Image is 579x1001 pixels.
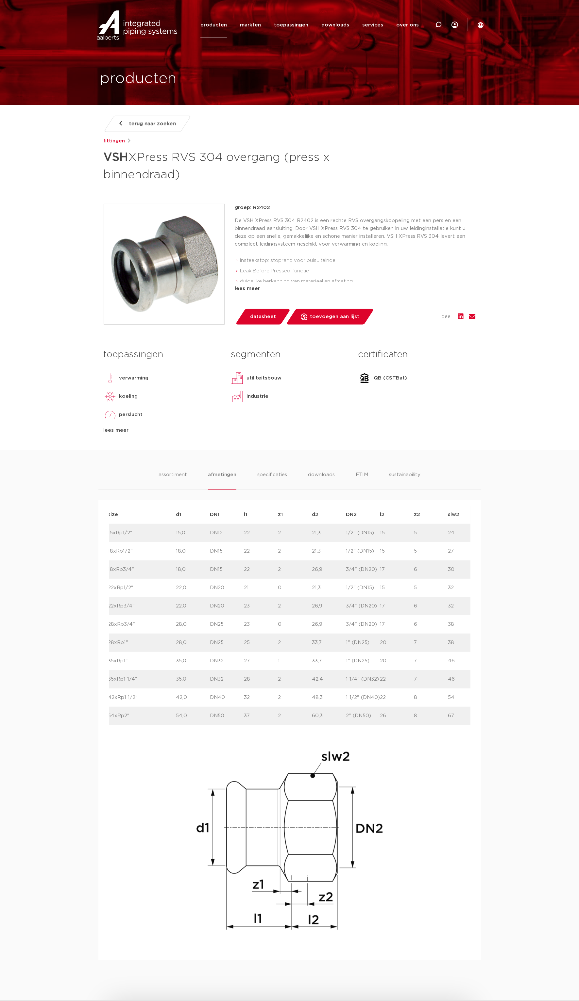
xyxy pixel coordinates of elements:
p: 26,9 [312,566,346,573]
p: 1/2" (DN15) [346,529,380,537]
li: Leak Before Pressed-functie [240,266,476,276]
li: assortiment [159,471,187,490]
p: 22,0 [176,584,210,592]
span: datasheet [250,312,276,322]
nav: Menu [200,12,419,38]
p: 35xRp1" [108,657,176,665]
p: 3/4" (DN20) [346,621,380,628]
p: 15xRp1/2" [108,529,176,537]
p: groep: R2402 [235,204,476,212]
p: De VSH XPress RVS 304 R2402 is een rechte RVS overgangskoppeling met een pers en een binnendraad ... [235,217,476,248]
a: over ons [396,12,419,38]
h1: producten [100,68,177,89]
p: 6 [414,566,448,573]
div: my IPS [451,12,458,38]
p: 28,0 [176,639,210,647]
p: 54 [448,694,482,702]
p: 38 [448,639,482,647]
p: 1 1/4" (DN32) [346,675,380,683]
h3: toepassingen [104,348,221,361]
p: 35,0 [176,657,210,665]
img: utiliteitsbouw [231,372,244,385]
p: 26 [380,712,414,720]
img: QB (CSTBat) [358,372,371,385]
p: 26,9 [312,621,346,628]
h3: segmenten [231,348,348,361]
p: 32 [244,694,278,702]
p: 35xRp1 1/4" [108,675,176,683]
p: 42xRp1 1/2" [108,694,176,702]
p: 21,3 [312,529,346,537]
p: DN32 [210,657,244,665]
img: Product Image for VSH XPress RVS 304 overgang (press x binnendraad) [104,204,224,324]
p: 20 [380,657,414,665]
p: 6 [414,602,448,610]
img: koeling [104,390,117,403]
p: 21,3 [312,547,346,555]
a: services [362,12,383,38]
p: 28,0 [176,621,210,628]
p: 30 [448,566,482,573]
a: terug naar zoeken [103,116,191,132]
p: QB (CSTBat) [374,374,407,382]
p: z1 [278,511,312,519]
img: technical drawing for product [185,735,394,944]
p: slw2 [448,511,482,519]
p: 23 [244,602,278,610]
p: 27 [448,547,482,555]
p: 42,0 [176,694,210,702]
p: 0 [278,584,312,592]
p: 46 [448,675,482,683]
a: toepassingen [274,12,308,38]
p: 2 [278,712,312,720]
p: 2" (DN50) [346,712,380,720]
p: size [108,511,176,519]
img: industrie [231,390,244,403]
li: downloads [308,471,335,490]
p: DN20 [210,602,244,610]
div: lees meer [104,427,221,434]
p: 3/4" (DN20) [346,566,380,573]
p: 23 [244,621,278,628]
p: DN2 [346,511,380,519]
p: DN50 [210,712,244,720]
li: insteekstop: stoprand voor buisuiteinde [240,255,476,266]
a: datasheet [235,309,291,325]
p: 18xRp1/2" [108,547,176,555]
span: toevoegen aan lijst [310,312,359,322]
p: verwarming [119,374,149,382]
p: l1 [244,511,278,519]
p: 17 [380,602,414,610]
p: perslucht [119,411,143,419]
p: 17 [380,621,414,628]
p: DN40 [210,694,244,702]
p: 15 [380,547,414,555]
p: 3/4" (DN20) [346,602,380,610]
li: ETIM [356,471,368,490]
p: 5 [414,584,448,592]
p: 32 [448,584,482,592]
span: terug naar zoeken [129,119,176,129]
p: DN1 [210,511,244,519]
p: 1 [278,657,312,665]
p: 5 [414,547,448,555]
li: duidelijke herkenning van materiaal en afmeting [240,276,476,287]
p: d2 [312,511,346,519]
p: 22xRp1/2" [108,584,176,592]
p: 48,3 [312,694,346,702]
p: 54xRp2" [108,712,176,720]
p: 21,3 [312,584,346,592]
p: DN25 [210,639,244,647]
a: downloads [321,12,349,38]
p: DN15 [210,566,244,573]
p: DN32 [210,675,244,683]
a: markten [240,12,261,38]
p: 54,0 [176,712,210,720]
p: 2 [278,694,312,702]
p: 8 [414,712,448,720]
p: DN25 [210,621,244,628]
p: 17 [380,566,414,573]
p: d1 [176,511,210,519]
p: 7 [414,675,448,683]
p: 22,0 [176,602,210,610]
